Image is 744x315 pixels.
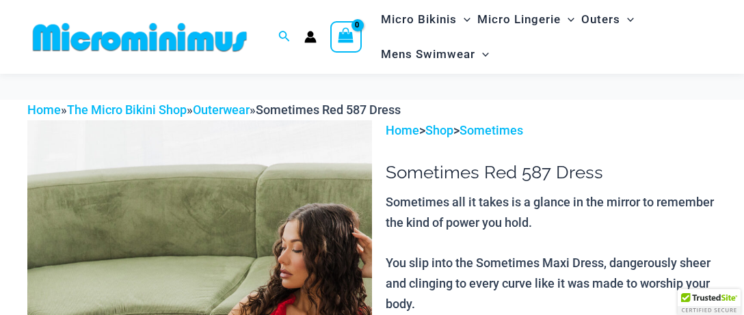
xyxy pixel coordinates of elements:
a: OutersMenu ToggleMenu Toggle [578,2,637,37]
a: Shop [425,123,453,137]
span: Micro Bikinis [381,2,457,37]
span: Menu Toggle [457,2,470,37]
a: Outerwear [193,102,250,117]
a: Home [386,123,419,137]
a: The Micro Bikini Shop [67,102,187,117]
a: Search icon link [278,29,291,46]
a: Account icon link [304,31,317,43]
span: » » » [27,102,401,117]
a: View Shopping Cart, empty [330,21,362,53]
a: Mens SwimwearMenu ToggleMenu Toggle [377,37,492,72]
span: Mens Swimwear [381,37,475,72]
span: Menu Toggle [620,2,634,37]
span: Outers [581,2,620,37]
p: > > [386,120,717,141]
a: Home [27,102,61,117]
img: MM SHOP LOGO FLAT [27,22,252,53]
span: Menu Toggle [561,2,574,37]
a: Micro BikinisMenu ToggleMenu Toggle [377,2,474,37]
h1: Sometimes Red 587 Dress [386,162,717,183]
span: Micro Lingerie [477,2,561,37]
span: Sometimes Red 587 Dress [256,102,401,117]
a: Sometimes [460,123,523,137]
span: Menu Toggle [475,37,489,72]
div: TrustedSite Certified [678,289,741,315]
a: Micro LingerieMenu ToggleMenu Toggle [474,2,578,37]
